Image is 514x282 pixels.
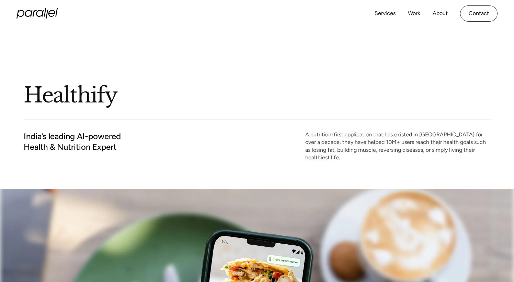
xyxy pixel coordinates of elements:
[375,9,396,19] a: Services
[408,9,420,19] a: Work
[24,82,298,109] h1: Healthify
[305,131,491,162] p: A nutrition-first application that has existed in [GEOGRAPHIC_DATA] for over a decade, they have ...
[24,131,121,152] h2: India’s leading AI-powered Health & Nutrition Expert
[433,9,448,19] a: About
[460,5,498,22] a: Contact
[16,8,58,19] a: home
